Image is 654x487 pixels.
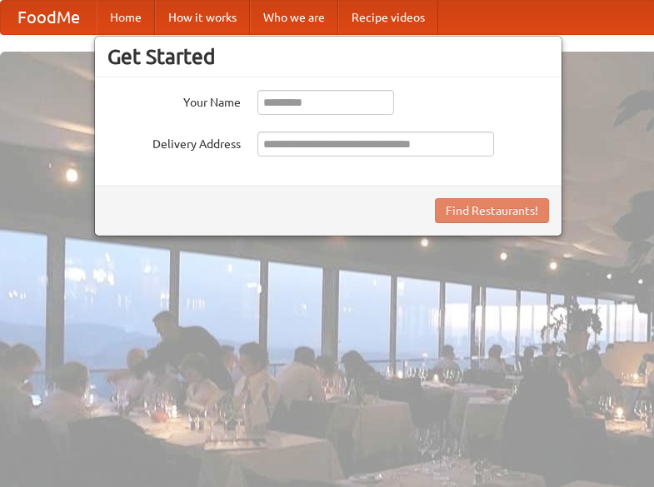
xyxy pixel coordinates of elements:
[1,1,97,34] a: FoodMe
[107,44,549,69] h3: Get Started
[250,1,338,34] a: Who we are
[338,1,438,34] a: Recipe videos
[97,1,155,34] a: Home
[107,132,241,152] label: Delivery Address
[435,198,549,223] button: Find Restaurants!
[155,1,250,34] a: How it works
[107,90,241,111] label: Your Name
